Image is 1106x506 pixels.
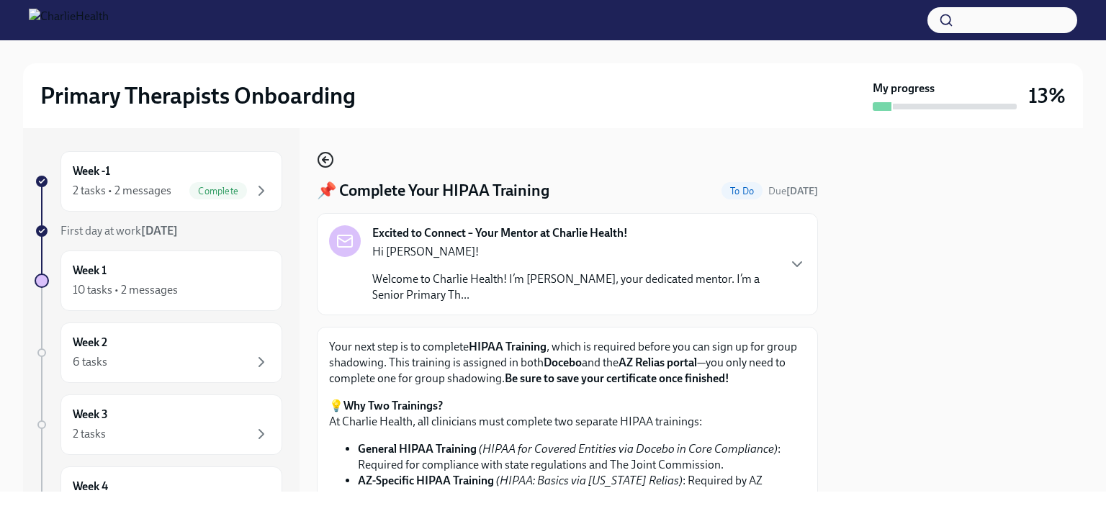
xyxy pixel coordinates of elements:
a: Week 110 tasks • 2 messages [35,250,282,311]
span: First day at work [60,224,178,238]
p: 💡 At Charlie Health, all clinicians must complete two separate HIPAA trainings: [329,398,806,430]
strong: Be sure to save your certificate once finished! [505,371,729,385]
a: Week -12 tasks • 2 messagesComplete [35,151,282,212]
strong: AZ-Specific HIPAA Training [358,474,494,487]
strong: [DATE] [141,224,178,238]
span: Complete [189,186,247,196]
h2: Primary Therapists Onboarding [40,81,356,110]
span: Due [768,185,818,197]
div: 6 tasks [73,354,107,370]
h6: Week 3 [73,407,108,423]
a: First day at work[DATE] [35,223,282,239]
a: Week 26 tasks [35,322,282,383]
p: Your next step is to complete , which is required before you can sign up for group shadowing. Thi... [329,339,806,387]
img: CharlieHealth [29,9,109,32]
div: 2 tasks [73,426,106,442]
strong: [DATE] [786,185,818,197]
strong: Excited to Connect – Your Mentor at Charlie Health! [372,225,628,241]
strong: General HIPAA Training [358,442,477,456]
h6: Week 4 [73,479,108,494]
h6: Week 1 [73,263,107,279]
div: 2 tasks • 2 messages [73,183,171,199]
h3: 13% [1028,83,1066,109]
div: 10 tasks • 2 messages [73,282,178,298]
h6: Week 2 [73,335,107,351]
strong: AZ Relias portal [619,356,697,369]
li: : Required for compliance with state regulations and The Joint Commission. [358,441,806,473]
strong: My progress [873,81,935,96]
h4: 📌 Complete Your HIPAA Training [317,180,549,202]
em: (HIPAA: Basics via [US_STATE] Relias) [496,474,683,487]
span: August 13th, 2025 09:00 [768,184,818,198]
strong: Why Two Trainings? [343,399,443,412]
p: Welcome to Charlie Health! I’m [PERSON_NAME], your dedicated mentor. I’m a Senior Primary Th... [372,271,777,303]
em: (HIPAA for Covered Entities via Docebo in Core Compliance) [479,442,778,456]
strong: Docebo [544,356,582,369]
h6: Week -1 [73,163,110,179]
span: To Do [721,186,763,196]
p: Hi [PERSON_NAME]! [372,244,777,260]
strong: HIPAA Training [469,340,547,353]
a: Linked HERE [734,489,799,503]
a: Week 32 tasks [35,394,282,455]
